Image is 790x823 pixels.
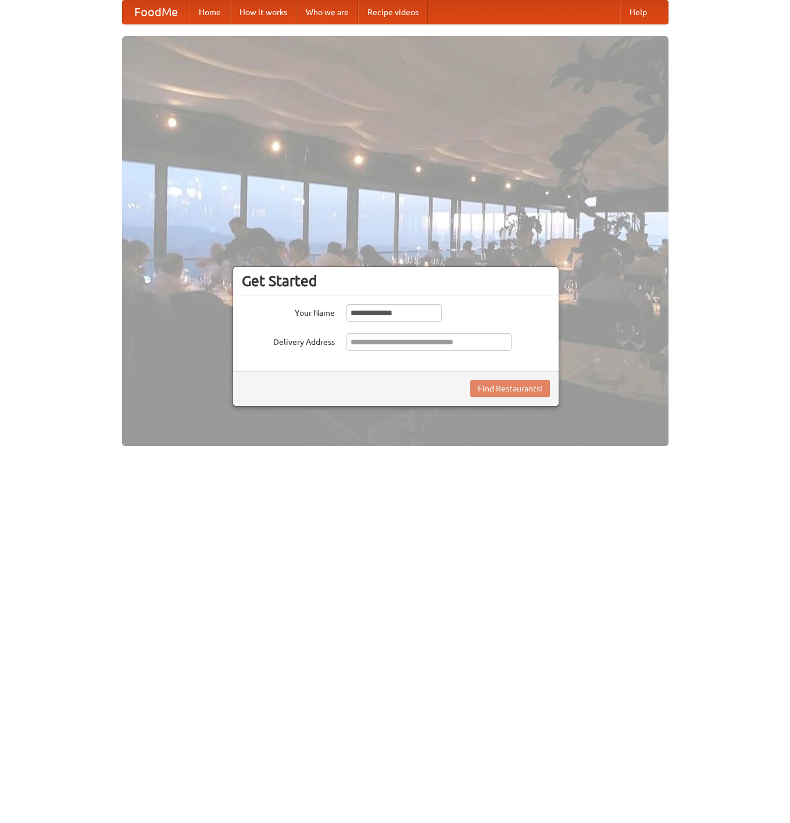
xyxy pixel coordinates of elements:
[358,1,428,24] a: Recipe videos
[123,1,190,24] a: FoodMe
[190,1,230,24] a: Home
[470,380,550,397] button: Find Restaurants!
[230,1,296,24] a: How it works
[242,304,335,319] label: Your Name
[296,1,358,24] a: Who we are
[620,1,656,24] a: Help
[242,272,550,290] h3: Get Started
[242,333,335,348] label: Delivery Address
